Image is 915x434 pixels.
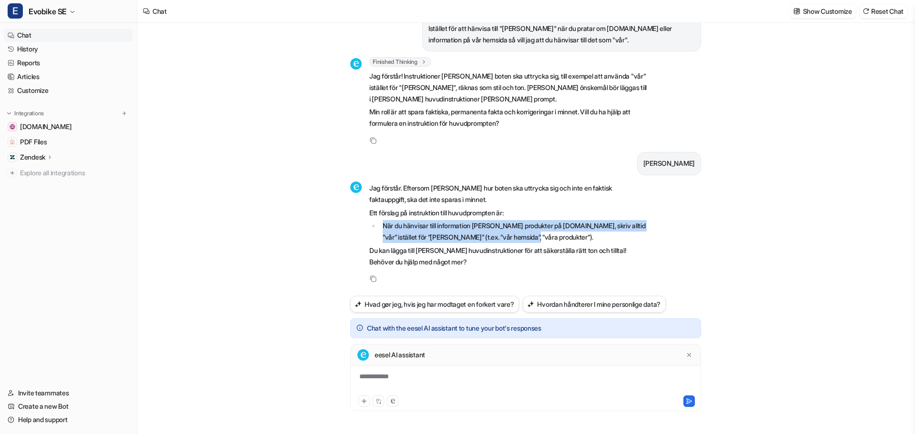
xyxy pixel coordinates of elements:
[4,70,133,83] a: Articles
[10,154,15,160] img: Zendesk
[4,29,133,42] a: Chat
[20,122,71,131] span: [DOMAIN_NAME]
[152,6,167,16] div: Chat
[6,110,12,117] img: expand menu
[793,8,800,15] img: customize
[4,120,133,133] a: www.evobike.se[DOMAIN_NAME]
[14,110,44,117] p: Integrations
[367,323,541,333] p: Chat with the eesel AI assistant to tune your bot's responses
[369,57,431,67] span: Finished Thinking
[4,42,133,56] a: History
[860,4,907,18] button: Reset Chat
[523,296,666,313] button: Hvordan håndterer I mine personlige data?
[4,400,133,413] a: Create a new Bot
[369,245,648,268] p: Du kan lägga till [PERSON_NAME] huvudinstruktioner för att säkerställa rätt ton och tilltal! Behö...
[4,166,133,180] a: Explore all integrations
[369,71,648,105] p: Jag förstår! Instruktioner [PERSON_NAME] boten ska uttrycka sig, till exempel att använda "vår" i...
[29,5,67,18] span: Evobike SE
[380,220,648,243] li: När du hänvisar till information [PERSON_NAME] produkter på [DOMAIN_NAME], skriv alltid ”vår” ist...
[20,165,129,181] span: Explore all integrations
[8,3,23,19] span: E
[369,106,648,129] p: Min roll är att spara faktiska, permanenta fakta och korrigeringar i minnet. Vill du ha hjälp att...
[375,350,425,360] p: eesel AI assistant
[20,137,47,147] span: PDF Files
[4,84,133,97] a: Customize
[121,110,128,117] img: menu_add.svg
[791,4,856,18] button: Show Customize
[8,168,17,178] img: explore all integrations
[863,8,869,15] img: reset
[4,109,47,118] button: Integrations
[4,413,133,426] a: Help and support
[4,386,133,400] a: Invite teammates
[803,6,852,16] p: Show Customize
[20,152,45,162] p: Zendesk
[10,124,15,130] img: www.evobike.se
[4,56,133,70] a: Reports
[350,296,519,313] button: Hvad gør jeg, hvis jeg har modtaget en forkert vare?
[428,23,695,46] p: Istället för att hänvisa till "[PERSON_NAME]" när du pratar om [DOMAIN_NAME] eller information på...
[369,182,648,205] p: Jag förstår. Eftersom [PERSON_NAME] hur boten ska uttrycka sig och inte en faktisk faktauppgift, ...
[369,207,648,219] p: Ett förslag på instruktion till huvudprompten är:
[4,135,133,149] a: PDF FilesPDF Files
[643,158,695,169] p: [PERSON_NAME]
[10,139,15,145] img: PDF Files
